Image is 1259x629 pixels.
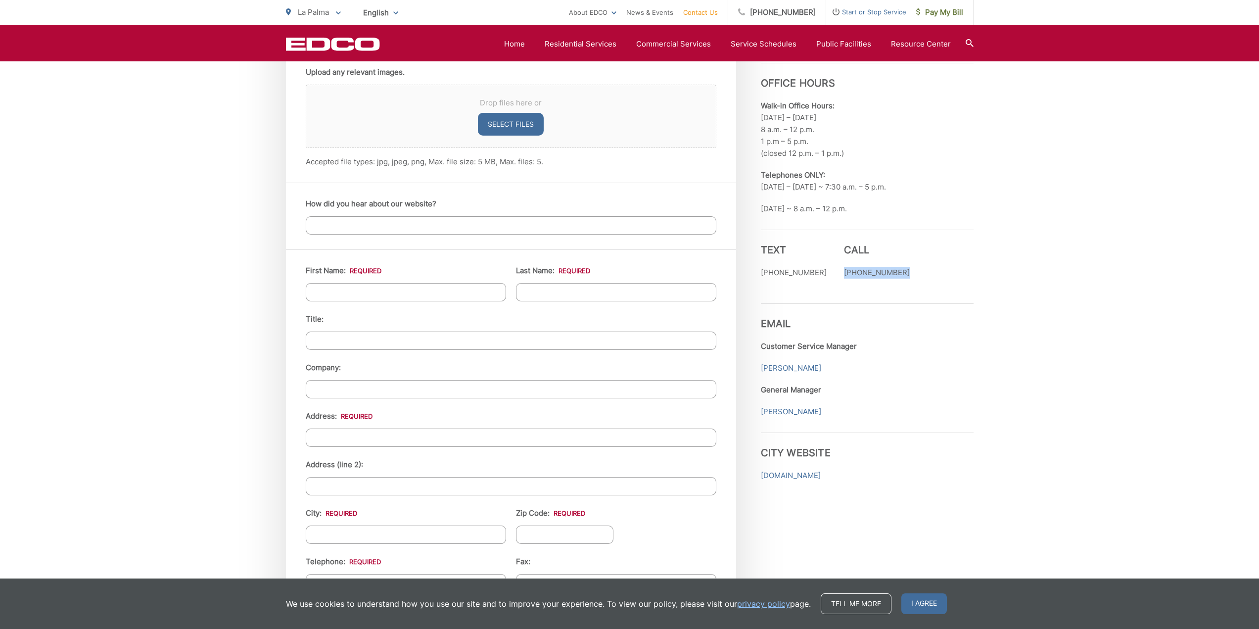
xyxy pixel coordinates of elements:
strong: General Manager [761,385,821,394]
h3: Email [761,303,974,330]
a: Resource Center [891,38,951,50]
label: Address: [306,412,373,421]
p: [DATE] ~ 8 a.m. – 12 p.m. [761,203,974,215]
span: La Palma [298,7,329,17]
label: Title: [306,315,324,324]
span: Pay My Bill [916,6,963,18]
a: Public Facilities [816,38,871,50]
h3: Text [761,244,827,256]
span: English [356,4,406,21]
button: select files, upload any relevant images. [478,113,544,136]
a: EDCD logo. Return to the homepage. [286,37,380,51]
span: I agree [901,593,947,614]
b: Telephones ONLY: [761,170,825,180]
h3: Call [844,244,910,256]
b: Walk-in Office Hours: [761,101,835,110]
p: [DATE] – [DATE] ~ 7:30 a.m. – 5 p.m. [761,169,974,193]
span: Accepted file types: jpg, jpeg, png, Max. file size: 5 MB, Max. files: 5. [306,157,543,166]
a: [PERSON_NAME] [761,406,821,418]
label: How did you hear about our website? [306,199,436,208]
a: News & Events [626,6,673,18]
a: Service Schedules [731,38,796,50]
label: City: [306,509,357,518]
a: About EDCO [569,6,616,18]
h3: Office Hours [761,63,974,89]
p: [PHONE_NUMBER] [844,267,910,279]
a: [DOMAIN_NAME] [761,470,821,482]
strong: Customer Service Manager [761,341,857,351]
label: Address (line 2): [306,460,363,469]
label: Last Name: [516,266,590,275]
p: [DATE] – [DATE] 8 a.m. – 12 p.m. 1 p.m – 5 p.m. (closed 12 p.m. – 1 p.m.) [761,100,974,159]
label: Upload any relevant images. [306,68,405,77]
span: Drop files here or [318,97,704,109]
a: Residential Services [545,38,616,50]
h3: City Website [761,433,974,459]
label: Company: [306,363,341,372]
a: Tell me more [821,593,891,614]
label: Fax: [516,557,530,566]
a: Contact Us [683,6,718,18]
p: We use cookies to understand how you use our site and to improve your experience. To view our pol... [286,598,811,610]
a: privacy policy [737,598,790,610]
label: Zip Code: [516,509,585,518]
a: [PERSON_NAME] [761,362,821,374]
a: Home [504,38,525,50]
p: [PHONE_NUMBER] [761,267,827,279]
label: First Name: [306,266,381,275]
label: Telephone: [306,557,381,566]
a: Commercial Services [636,38,711,50]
